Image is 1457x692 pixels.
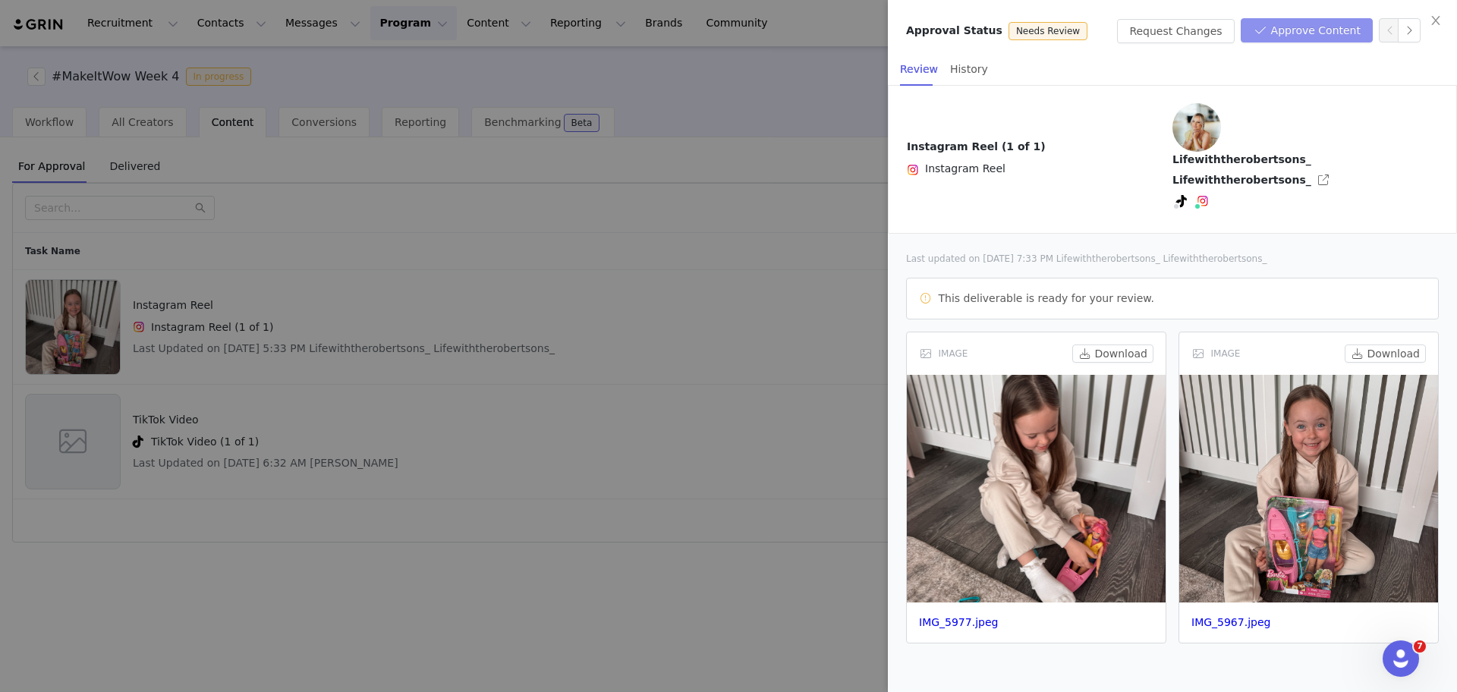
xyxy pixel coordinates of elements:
[907,139,1172,155] p: Instagram Reel (1 of 1)
[925,161,1005,179] span: Instagram Reel
[906,252,1439,266] div: Last updated on [DATE] 7:33 PM Lifewiththerobertsons_ Lifewiththerobertsons_
[1383,640,1419,677] iframe: Intercom live chat
[1179,375,1438,602] img: IMG_5967.jpeg
[1197,195,1209,207] img: instagram.svg
[1172,103,1221,152] img: c95c5118-ddd0-415d-8828-c103c9b5b409.jpg
[907,375,1166,602] img: IMG_5977.jpeg
[906,278,1439,319] article: This deliverable is ready for your review.
[919,616,998,628] a: IMG_5977.jpeg
[907,164,919,176] img: instagram.svg
[1172,153,1311,186] span: Lifewiththerobertsons_ Lifewiththerobertsons_
[1345,344,1426,363] button: Download
[1414,640,1426,653] span: 7
[939,347,968,360] span: IMAGE
[1211,347,1241,360] span: IMAGE
[1191,616,1270,628] a: IMG_5967.jpeg
[1072,344,1153,363] button: Download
